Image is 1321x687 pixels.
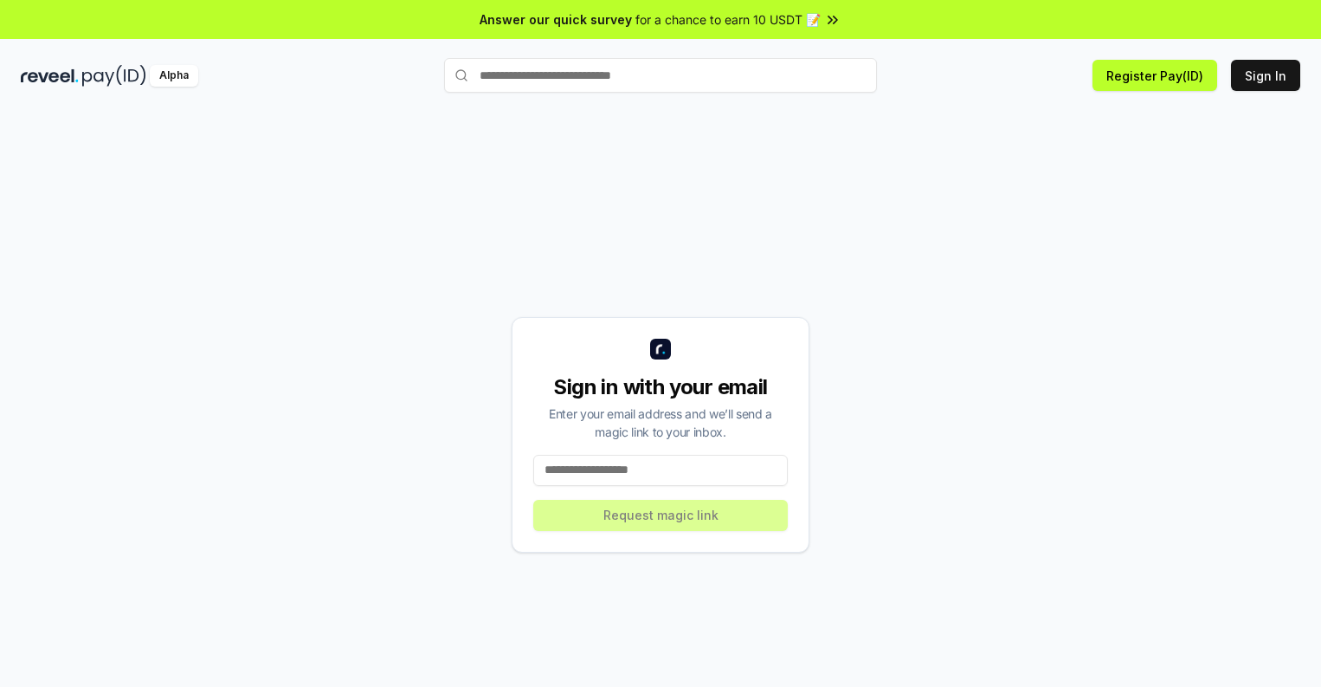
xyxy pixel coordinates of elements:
div: Alpha [150,65,198,87]
img: logo_small [650,339,671,360]
span: for a chance to earn 10 USDT 📝 [635,10,821,29]
div: Sign in with your email [533,373,788,401]
button: Register Pay(ID) [1092,60,1217,91]
button: Sign In [1231,60,1300,91]
img: reveel_dark [21,65,79,87]
span: Answer our quick survey [480,10,632,29]
div: Enter your email address and we’ll send a magic link to your inbox. [533,405,788,441]
img: pay_id [82,65,146,87]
